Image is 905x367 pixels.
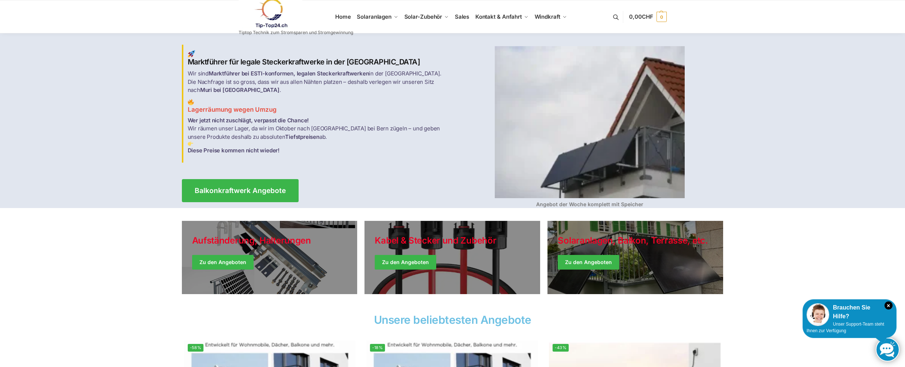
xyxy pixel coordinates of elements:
[531,0,570,33] a: Windkraft
[657,12,667,22] span: 0
[472,0,531,33] a: Kontakt & Anfahrt
[200,86,280,93] strong: Muri bei [GEOGRAPHIC_DATA]
[452,0,472,33] a: Sales
[188,70,448,94] p: Wir sind in der [GEOGRAPHIC_DATA]. Die Nachfrage ist so gross, dass wir aus allen Nähten platzen ...
[195,187,286,194] span: Balkonkraftwerk Angebote
[536,201,643,207] strong: Angebot der Woche komplett mit Speicher
[455,13,470,20] span: Sales
[182,179,299,202] a: Balkonkraftwerk Angebote
[182,314,723,325] h2: Unsere beliebtesten Angebote
[209,70,369,77] strong: Marktführer bei ESTI-konformen, legalen Steckerkraftwerken
[885,301,893,309] i: Schließen
[188,50,448,67] h2: Marktführer für legale Steckerkraftwerke in der [GEOGRAPHIC_DATA]
[188,99,194,105] img: Home 2
[188,99,448,114] h3: Lagerräumung wegen Umzug
[188,116,448,155] p: Wir räumen unser Lager, da wir im Oktober nach [GEOGRAPHIC_DATA] bei Bern zügeln – und geben unse...
[535,13,560,20] span: Windkraft
[642,13,653,20] span: CHF
[239,30,353,35] p: Tiptop Technik zum Stromsparen und Stromgewinnung
[547,221,723,294] a: Winter Jackets
[495,46,685,198] img: Home 4
[188,141,193,147] img: Home 3
[188,50,195,58] img: Home 1
[807,322,884,333] span: Unser Support-Team steht Ihnen zur Verfügung
[188,147,280,154] strong: Diese Preise kommen nicht wieder!
[285,133,319,140] strong: Tiefstpreisen
[188,117,309,124] strong: Wer jetzt nicht zuschlägt, verpasst die Chance!
[629,13,653,20] span: 0,00
[807,303,829,326] img: Customer service
[182,221,358,294] a: Holiday Style
[475,13,522,20] span: Kontakt & Anfahrt
[629,6,666,28] a: 0,00CHF 0
[404,13,442,20] span: Solar-Zubehör
[364,221,540,294] a: Holiday Style
[401,0,452,33] a: Solar-Zubehör
[354,0,401,33] a: Solaranlagen
[807,303,893,321] div: Brauchen Sie Hilfe?
[357,13,392,20] span: Solaranlagen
